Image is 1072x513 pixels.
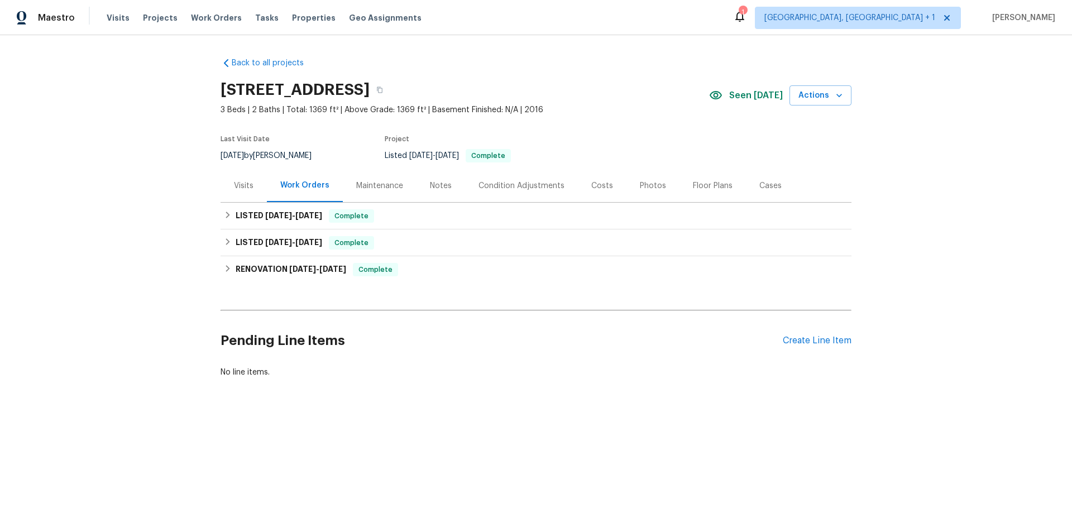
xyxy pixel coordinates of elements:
a: Back to all projects [221,57,328,69]
span: [DATE] [435,152,459,160]
span: 3 Beds | 2 Baths | Total: 1369 ft² | Above Grade: 1369 ft² | Basement Finished: N/A | 2016 [221,104,709,116]
div: LISTED [DATE]-[DATE]Complete [221,203,851,229]
div: 1 [739,7,746,18]
span: Actions [798,89,843,103]
span: - [289,265,346,273]
span: Complete [330,210,373,222]
div: Notes [430,180,452,191]
span: - [265,212,322,219]
span: [DATE] [409,152,433,160]
div: Work Orders [280,180,329,191]
h2: [STREET_ADDRESS] [221,84,370,95]
span: [DATE] [265,238,292,246]
button: Copy Address [370,80,390,100]
span: [DATE] [295,212,322,219]
span: Properties [292,12,336,23]
span: Geo Assignments [349,12,422,23]
span: Seen [DATE] [729,90,783,101]
span: [PERSON_NAME] [988,12,1055,23]
span: [GEOGRAPHIC_DATA], [GEOGRAPHIC_DATA] + 1 [764,12,935,23]
span: Tasks [255,14,279,22]
button: Actions [789,85,851,106]
span: Projects [143,12,178,23]
span: Work Orders [191,12,242,23]
div: Costs [591,180,613,191]
span: [DATE] [319,265,346,273]
span: Maestro [38,12,75,23]
div: Photos [640,180,666,191]
div: Visits [234,180,253,191]
h6: LISTED [236,236,322,250]
span: Complete [467,152,510,159]
div: LISTED [DATE]-[DATE]Complete [221,229,851,256]
div: Maintenance [356,180,403,191]
span: Listed [385,152,511,160]
span: [DATE] [289,265,316,273]
div: Floor Plans [693,180,733,191]
span: Last Visit Date [221,136,270,142]
span: - [409,152,459,160]
span: [DATE] [221,152,244,160]
span: Visits [107,12,130,23]
span: Complete [354,264,397,275]
h2: Pending Line Items [221,315,783,367]
h6: LISTED [236,209,322,223]
h6: RENOVATION [236,263,346,276]
span: Complete [330,237,373,248]
div: No line items. [221,367,851,378]
span: Project [385,136,409,142]
div: RENOVATION [DATE]-[DATE]Complete [221,256,851,283]
span: - [265,238,322,246]
div: by [PERSON_NAME] [221,149,325,162]
div: Create Line Item [783,335,851,346]
span: [DATE] [265,212,292,219]
span: [DATE] [295,238,322,246]
div: Condition Adjustments [478,180,564,191]
div: Cases [759,180,782,191]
